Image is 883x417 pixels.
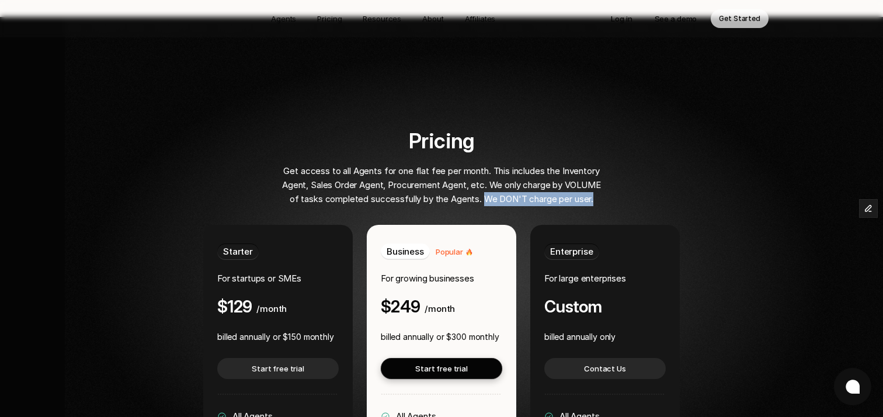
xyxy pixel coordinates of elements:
h4: $129 [217,297,252,316]
a: See a demo [646,9,705,28]
h4: Custom [544,297,602,316]
p: See a demo [655,13,697,25]
p: billed annually or $300 monthly [381,330,499,344]
button: Open chat window [834,368,871,405]
p: Resources [363,13,401,25]
p: About [422,13,443,25]
a: Log in [603,9,640,28]
p: billed annually or $150 monthly [217,330,334,344]
p: Contact Us [584,363,626,374]
a: Pricing [310,9,349,28]
a: Get Started [711,9,769,28]
p: Pricing [317,13,342,25]
button: Edit Framer Content [860,200,877,217]
span: /month [425,303,455,314]
span: For large enterprises [544,273,626,284]
span: /month [256,303,287,314]
span: Starter [223,246,253,257]
p: Log in [611,13,632,25]
span: Business [387,246,424,257]
a: Start free trial [381,358,502,379]
a: About [415,9,450,28]
a: Contact Us [544,358,666,379]
a: Agents [264,9,303,28]
p: Start free trial [252,363,304,374]
a: Start free trial [217,358,339,379]
h4: $249 [381,297,420,316]
span: Get access to all Agents for one flat fee per month. This includes the Inventory Agent, Sales Ord... [282,165,603,204]
p: Get Started [719,13,760,25]
span: For growing businesses [381,273,474,284]
h2: Pricing [185,129,698,152]
p: billed annually only [544,330,616,344]
a: Affiliates [458,9,503,28]
p: Start free trial [415,363,468,374]
a: Resources [356,9,408,28]
span: Enterprise [550,246,593,257]
span: Popular [436,247,463,256]
p: Agents [271,13,296,25]
p: Affiliates [465,13,496,25]
span: For startups or SMEs [217,273,301,284]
